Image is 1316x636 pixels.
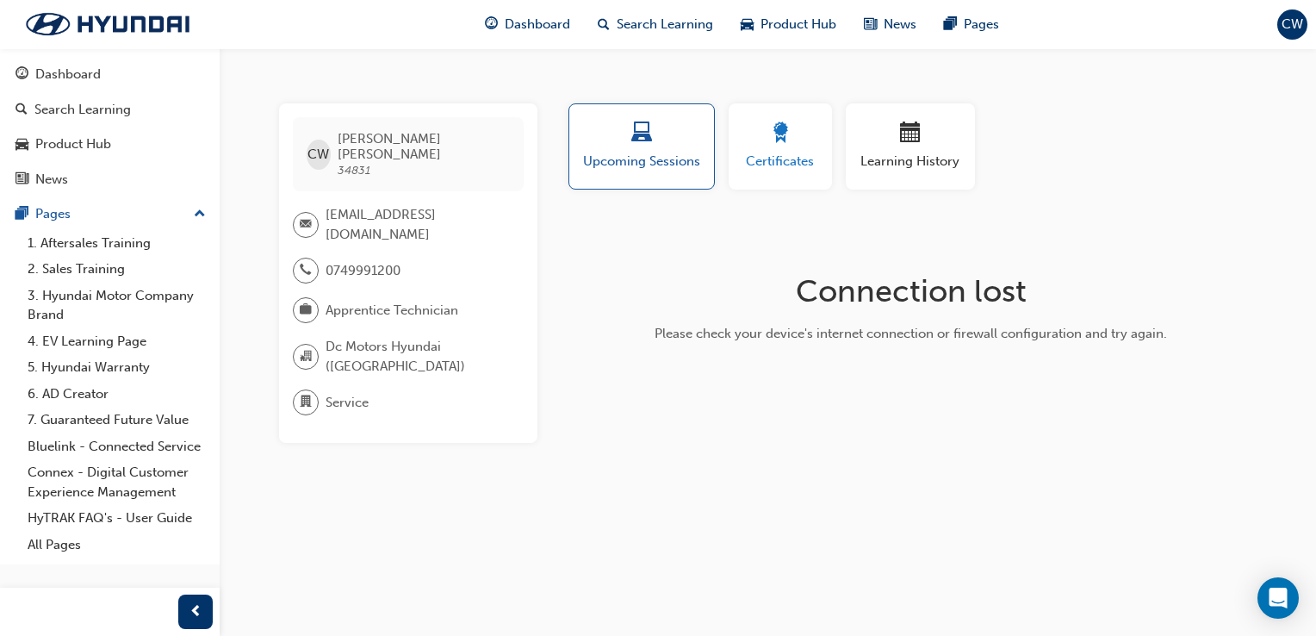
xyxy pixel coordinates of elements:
span: organisation-icon [300,346,312,368]
span: [EMAIL_ADDRESS][DOMAIN_NAME] [326,205,510,244]
button: Pages [7,198,213,230]
span: Dashboard [505,15,570,34]
span: Certificates [742,152,819,171]
a: car-iconProduct Hub [727,7,850,42]
span: Product Hub [760,15,836,34]
a: Bluelink - Connected Service [21,433,213,460]
div: Product Hub [35,134,111,154]
a: 3. Hyundai Motor Company Brand [21,283,213,328]
span: CW [307,145,329,165]
a: 1. Aftersales Training [21,230,213,257]
div: News [35,170,68,190]
span: department-icon [300,391,312,414]
span: 34831 [338,163,370,178]
a: 6. AD Creator [21,381,213,408]
span: award-icon [770,122,791,146]
span: up-icon [194,203,206,226]
a: 5. Hyundai Warranty [21,354,213,381]
button: DashboardSearch LearningProduct HubNews [7,55,213,198]
a: pages-iconPages [930,7,1013,42]
a: Product Hub [7,128,213,160]
span: guage-icon [16,67,28,83]
a: News [7,164,213,196]
span: CW [1282,15,1303,34]
span: laptop-icon [631,122,652,146]
div: Please check your device's internet connection or firewall configuration and try again. [638,324,1184,344]
button: Certificates [729,103,832,190]
span: Apprentice Technician [326,301,458,321]
span: 0749991200 [326,261,400,281]
a: Dashboard [7,59,213,90]
button: Learning History [846,103,975,190]
a: Connex - Digital Customer Experience Management [21,459,213,505]
span: Dc Motors Hyundai ([GEOGRAPHIC_DATA]) [326,337,510,376]
span: Service [326,393,369,413]
a: Search Learning [7,94,213,126]
div: Pages [35,204,71,224]
a: news-iconNews [850,7,930,42]
button: CW [1277,9,1307,40]
img: Trak [9,6,207,42]
span: [PERSON_NAME] [PERSON_NAME] [338,131,509,162]
a: search-iconSearch Learning [584,7,727,42]
div: Dashboard [35,65,101,84]
span: Learning History [859,152,962,171]
span: calendar-icon [900,122,921,146]
a: 4. EV Learning Page [21,328,213,355]
span: phone-icon [300,259,312,282]
a: 2. Sales Training [21,256,213,283]
span: News [884,15,916,34]
span: prev-icon [189,602,202,623]
span: email-icon [300,214,312,236]
h1: Connection lost [638,272,1184,310]
span: news-icon [16,172,28,188]
div: Search Learning [34,100,131,120]
span: search-icon [598,14,610,35]
span: Upcoming Sessions [582,152,701,171]
div: Open Intercom Messenger [1257,577,1299,619]
span: Pages [964,15,999,34]
a: 7. Guaranteed Future Value [21,407,213,433]
a: guage-iconDashboard [471,7,584,42]
span: pages-icon [944,14,957,35]
span: car-icon [16,137,28,153]
span: pages-icon [16,207,28,222]
span: briefcase-icon [300,299,312,321]
span: search-icon [16,103,28,118]
a: All Pages [21,532,213,558]
span: car-icon [741,14,754,35]
span: Search Learning [617,15,713,34]
button: Upcoming Sessions [568,103,715,190]
a: HyTRAK FAQ's - User Guide [21,505,213,532]
span: news-icon [864,14,877,35]
span: guage-icon [485,14,498,35]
